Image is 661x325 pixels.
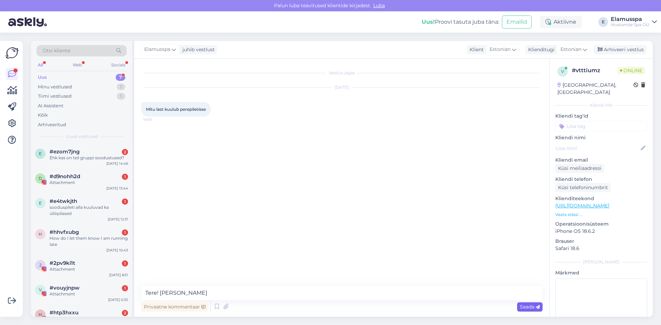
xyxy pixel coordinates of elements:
[594,45,647,54] div: Arhiveeri vestlus
[555,164,604,173] div: Küsi meiliaadressi
[6,46,19,59] img: Askly Logo
[555,212,647,218] p: Vaata edasi ...
[50,266,128,272] div: Attachment
[110,61,127,69] div: Socials
[50,198,77,204] span: #e4twkjth
[50,310,78,316] span: #htp3hxxu
[50,260,75,266] span: #2pv9ki1t
[122,285,128,291] div: 1
[50,229,79,235] span: #hhvfxubg
[555,156,647,164] p: Kliendi email
[617,67,645,74] span: Online
[36,61,44,69] div: All
[43,47,70,54] span: Otsi kliente
[50,291,128,297] div: Attachment
[611,17,649,22] div: Elamusspa
[555,195,647,202] p: Klienditeekond
[122,310,128,316] div: 2
[422,19,435,25] b: Uus!
[611,17,657,28] a: ElamusspaMustamäe Spa OÜ
[141,70,543,76] div: Vestlus algas
[39,201,42,206] span: e
[106,186,128,191] div: [DATE] 13:44
[555,220,647,228] p: Operatsioonisüsteem
[141,84,543,90] div: [DATE]
[555,245,647,252] p: Safari 18.6
[467,46,484,53] div: Klient
[598,17,608,27] div: E
[555,203,609,209] a: [URL][DOMAIN_NAME]
[122,229,128,236] div: 1
[122,198,128,205] div: 1
[555,228,647,235] p: iPhone OS 18.6.2
[555,176,647,183] p: Kliendi telefon
[555,134,647,141] p: Kliendi nimi
[611,22,649,28] div: Mustamäe Spa OÜ
[39,287,42,292] span: v
[561,69,564,74] span: v
[560,46,581,53] span: Estonian
[144,46,170,53] span: Elamusspa
[422,18,499,26] div: Proovi tasuta juba täna:
[108,217,128,222] div: [DATE] 12:31
[38,74,47,81] div: Uus
[50,316,128,322] div: Attachment
[39,151,42,156] span: e
[71,61,83,69] div: Web
[555,112,647,120] p: Kliendi tag'id
[555,183,611,192] div: Küsi telefoninumbrit
[66,133,98,140] span: Uued vestlused
[555,102,647,108] div: Kliendi info
[490,46,511,53] span: Estonian
[122,260,128,267] div: 1
[106,248,128,253] div: [DATE] 10:43
[109,272,128,278] div: [DATE] 8:51
[117,84,125,90] div: 1
[50,149,80,155] span: #ezom7jng
[555,269,647,277] p: Märkmed
[38,112,48,119] div: Kõik
[50,285,80,291] span: #vouyjnpw
[50,173,80,180] span: #d9nohh2d
[39,262,42,268] span: 2
[38,84,72,90] div: Minu vestlused
[117,93,125,100] div: 1
[50,235,128,248] div: How do I let them know I am running late
[143,117,169,122] span: 14:53
[141,302,208,312] div: Privaatne kommentaar
[180,46,215,53] div: juhib vestlust
[50,204,128,217] div: sooduspileti alla kuuluvad ka üliõpilased
[146,107,206,112] span: Mitu last kuulub perepiletisse
[555,121,647,131] input: Lisa tag
[540,16,582,28] div: Aktiivne
[116,74,125,81] div: 7
[555,238,647,245] p: Brauser
[572,66,617,75] div: # vtttiumz
[502,15,532,29] button: Emailid
[39,176,42,181] span: d
[38,93,72,100] div: Tiimi vestlused
[38,102,63,109] div: AI Assistent
[122,149,128,155] div: 2
[38,121,66,128] div: Arhiveeritud
[50,180,128,186] div: Attachment
[122,174,128,180] div: 1
[371,2,387,9] span: Luba
[106,161,128,166] div: [DATE] 14:46
[108,297,128,302] div: [DATE] 0:35
[555,259,647,265] div: [PERSON_NAME]
[525,46,555,53] div: Klienditugi
[557,82,633,96] div: [GEOGRAPHIC_DATA], [GEOGRAPHIC_DATA]
[520,304,540,310] span: Saada
[50,155,128,161] div: Ehk kas on teil gruppi soodustused?
[39,312,42,317] span: h
[39,231,42,237] span: h
[141,286,543,300] textarea: Tere! [PERSON_NAME]
[556,144,639,152] input: Lisa nimi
